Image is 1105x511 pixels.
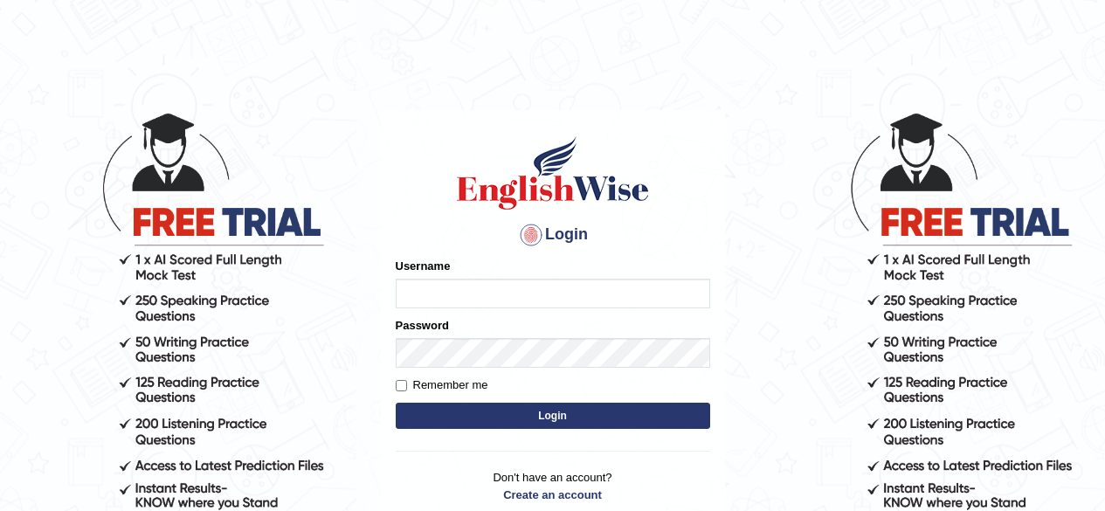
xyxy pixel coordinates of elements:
[396,221,710,249] h4: Login
[396,380,407,391] input: Remember me
[453,134,653,212] img: Logo of English Wise sign in for intelligent practice with AI
[396,317,449,334] label: Password
[396,258,451,274] label: Username
[396,487,710,503] a: Create an account
[396,376,488,394] label: Remember me
[396,403,710,429] button: Login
